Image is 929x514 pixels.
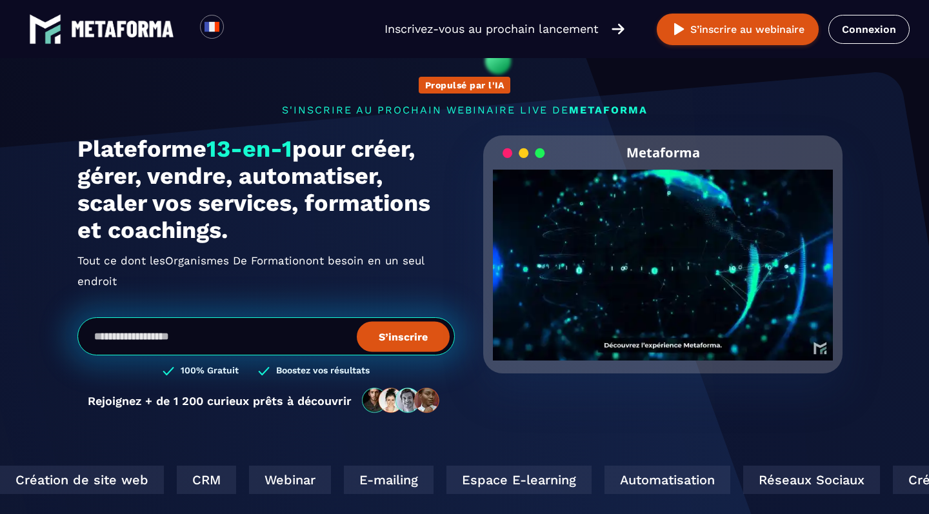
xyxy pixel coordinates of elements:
[224,15,255,43] div: Search for option
[163,365,174,377] img: checked
[181,365,239,377] h3: 100% Gratuit
[357,321,450,351] button: S’inscrire
[493,170,833,339] video: Your browser does not support the video tag.
[425,80,504,90] p: Propulsé par l'IA
[77,135,455,244] h1: Plateforme pour créer, gérer, vendre, automatiser, scaler vos services, formations et coachings.
[657,14,819,45] button: S’inscrire au webinaire
[385,20,599,38] p: Inscrivez-vous au prochain lancement
[671,21,687,37] img: play
[503,147,545,159] img: loading
[88,394,352,408] p: Rejoignez + de 1 200 curieux prêts à découvrir
[245,466,326,494] div: Webinar
[276,365,370,377] h3: Boostez vos résultats
[442,466,587,494] div: Espace E-learning
[165,250,306,271] span: Organismes De Formation
[358,387,445,414] img: community-people
[339,466,429,494] div: E-mailing
[612,22,624,36] img: arrow-right
[172,466,232,494] div: CRM
[71,21,174,37] img: logo
[828,15,910,44] a: Connexion
[29,13,61,45] img: logo
[600,466,726,494] div: Automatisation
[739,466,875,494] div: Réseaux Sociaux
[77,104,852,116] p: s'inscrire au prochain webinaire live de
[77,250,455,292] h2: Tout ce dont les ont besoin en un seul endroit
[569,104,648,116] span: METAFORMA
[235,21,245,37] input: Search for option
[258,365,270,377] img: checked
[204,19,220,35] img: fr
[626,135,700,170] h2: Metaforma
[206,135,292,163] span: 13-en-1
